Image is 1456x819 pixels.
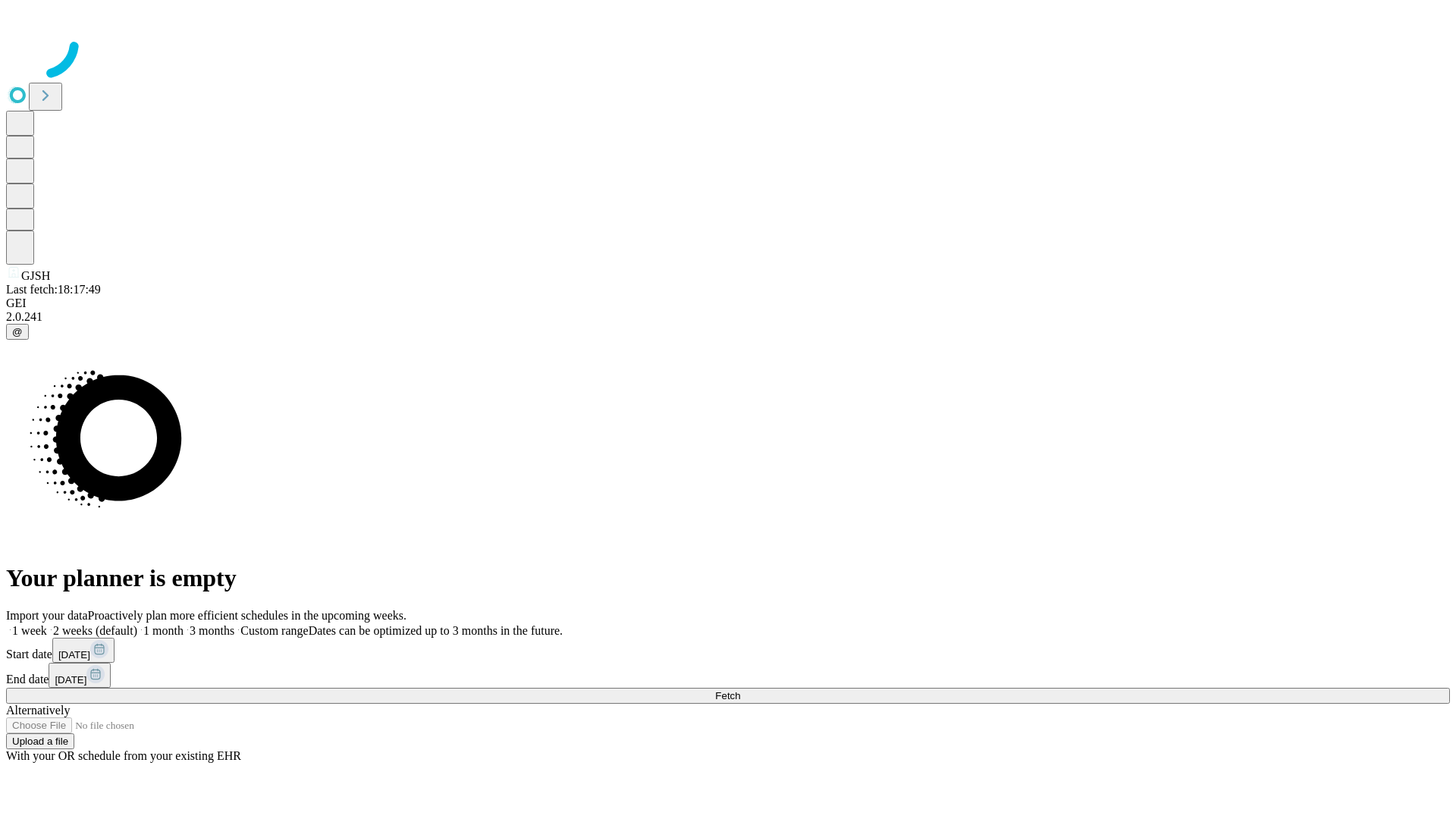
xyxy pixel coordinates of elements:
[715,690,740,701] span: Fetch
[49,663,111,688] button: [DATE]
[240,624,308,637] span: Custom range
[6,324,29,340] button: @
[88,609,406,622] span: Proactively plan more efficient schedules in the upcoming weeks.
[53,624,137,637] span: 2 weeks (default)
[6,283,101,296] span: Last fetch: 18:17:49
[190,624,234,637] span: 3 months
[52,638,115,663] button: [DATE]
[6,704,70,717] span: Alternatively
[6,663,1450,688] div: End date
[143,624,184,637] span: 1 month
[12,326,23,337] span: @
[6,733,74,749] button: Upload a file
[6,310,1450,324] div: 2.0.241
[6,749,241,762] span: With your OR schedule from your existing EHR
[6,688,1450,704] button: Fetch
[6,564,1450,592] h1: Your planner is empty
[21,269,50,282] span: GJSH
[55,674,86,686] span: [DATE]
[6,638,1450,663] div: Start date
[6,609,88,622] span: Import your data
[58,649,90,661] span: [DATE]
[6,297,1450,310] div: GEI
[12,624,47,637] span: 1 week
[309,624,563,637] span: Dates can be optimized up to 3 months in the future.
